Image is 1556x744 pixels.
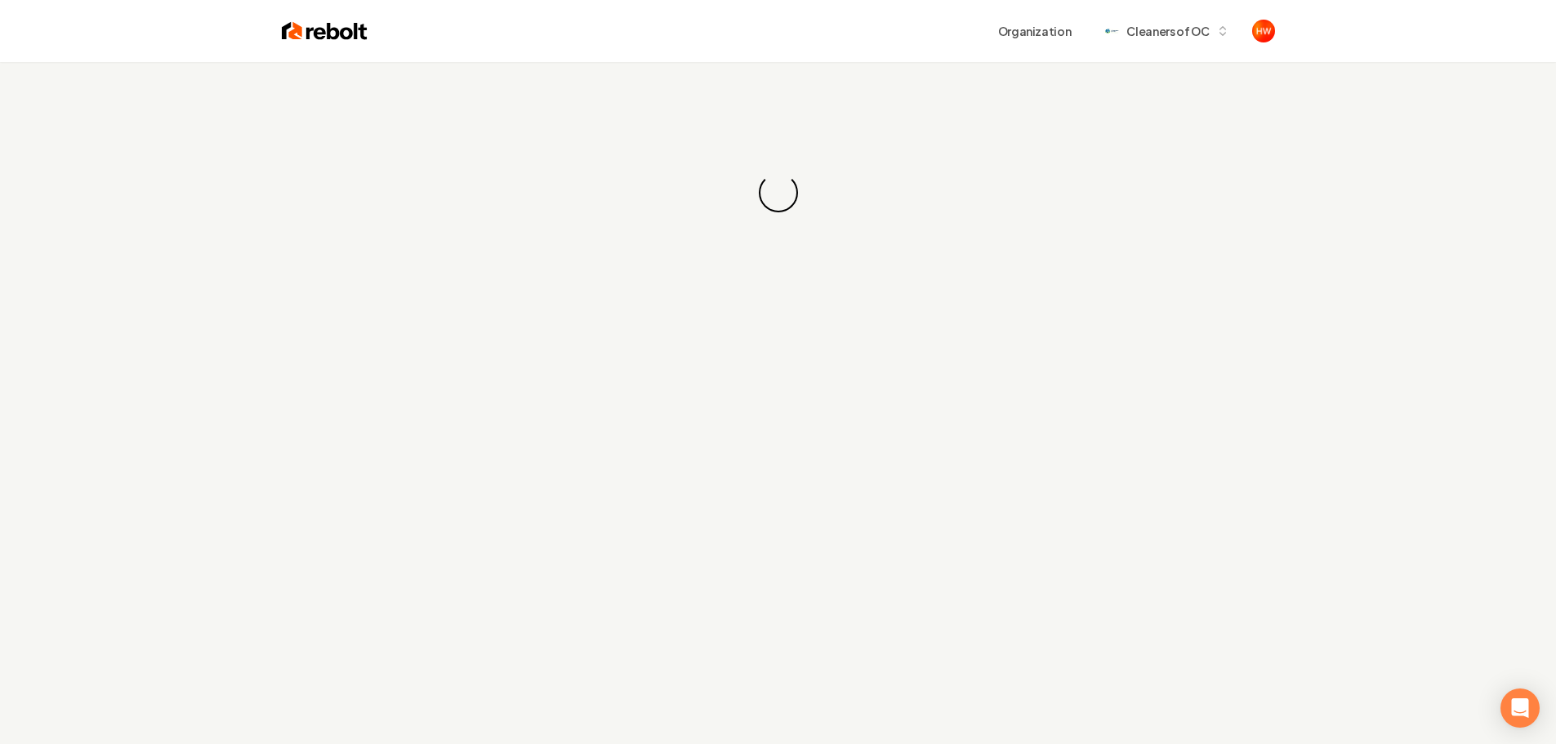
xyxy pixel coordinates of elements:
[282,20,368,42] img: Rebolt Logo
[753,168,802,217] div: Loading
[1252,20,1275,42] img: HSA Websites
[988,16,1081,46] button: Organization
[1252,20,1275,42] button: Open user button
[1103,23,1120,39] img: Cleaners of OC
[1126,23,1209,40] span: Cleaners of OC
[1500,688,1540,728] div: Open Intercom Messenger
